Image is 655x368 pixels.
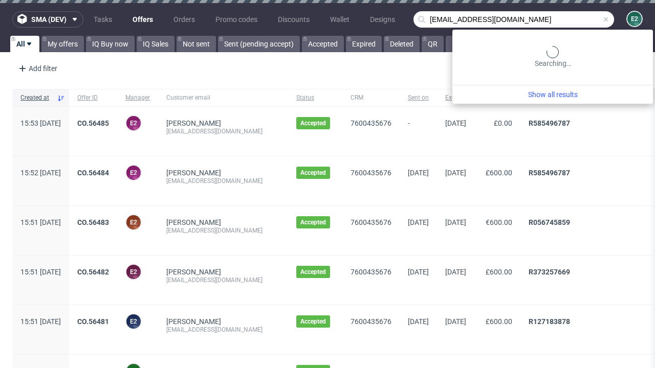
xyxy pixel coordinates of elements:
a: Deleted [384,36,420,52]
a: Tasks [88,11,118,28]
a: Users [409,11,440,28]
a: 7600435676 [351,317,391,326]
a: CO.56485 [77,119,109,127]
a: Designs [364,11,401,28]
a: CO.56481 [77,317,109,326]
span: 15:51 [DATE] [20,268,61,276]
span: [DATE] [408,169,429,177]
span: Accepted [300,119,326,127]
span: [DATE] [408,268,429,276]
span: 15:53 [DATE] [20,119,61,127]
span: 15:52 [DATE] [20,169,61,177]
button: sma (dev) [12,11,83,28]
a: Show all results [456,89,649,100]
a: Offers [126,11,159,28]
a: CO.56483 [77,218,109,226]
span: £600.00 [486,317,512,326]
figcaption: e2 [126,166,141,180]
div: Searching… [456,46,649,68]
a: All [10,36,39,52]
span: €600.00 [486,218,512,226]
div: [EMAIL_ADDRESS][DOMAIN_NAME] [166,226,280,235]
a: 7600435676 [351,268,391,276]
span: - [408,119,429,144]
a: Promo codes [209,11,264,28]
a: Sent (pending accept) [218,36,300,52]
figcaption: e2 [627,12,642,26]
span: Accepted [300,169,326,177]
a: [PERSON_NAME] [166,268,221,276]
a: [PERSON_NAME] [166,317,221,326]
a: 7600435676 [351,169,391,177]
figcaption: e2 [126,116,141,130]
span: 15:51 [DATE] [20,218,61,226]
span: [DATE] [445,119,466,127]
span: £0.00 [494,119,512,127]
span: [DATE] [445,268,466,276]
a: R373257669 [529,268,570,276]
span: 15:51 [DATE] [20,317,61,326]
div: Add filter [14,60,59,77]
a: [PERSON_NAME] [166,119,221,127]
a: Accepted [302,36,344,52]
span: Accepted [300,268,326,276]
span: Customer email [166,94,280,102]
a: Orders [167,11,201,28]
span: [DATE] [408,317,429,326]
span: Created at [20,94,53,102]
figcaption: e2 [126,215,141,229]
span: Accepted [300,218,326,226]
a: R127183878 [529,317,570,326]
a: Not sent [177,36,216,52]
figcaption: e2 [126,314,141,329]
a: R585496787 [529,119,570,127]
div: [EMAIL_ADDRESS][DOMAIN_NAME] [166,276,280,284]
a: R056745859 [529,218,570,226]
span: [DATE] [408,218,429,226]
a: 7600435676 [351,119,391,127]
a: [PERSON_NAME] [166,169,221,177]
div: [EMAIL_ADDRESS][DOMAIN_NAME] [166,326,280,334]
a: CO.56482 [77,268,109,276]
span: [DATE] [445,317,466,326]
span: £600.00 [486,169,512,177]
span: sma (dev) [31,16,67,23]
span: Manager [125,94,150,102]
div: [EMAIL_ADDRESS][DOMAIN_NAME] [166,127,280,135]
div: [EMAIL_ADDRESS][DOMAIN_NAME] [166,177,280,185]
span: [DATE] [445,218,466,226]
figcaption: e2 [126,265,141,279]
a: IQ Sales [137,36,174,52]
a: CO.56484 [77,169,109,177]
a: Expired [346,36,382,52]
a: My offers [41,36,84,52]
a: [PERSON_NAME] [166,218,221,226]
span: Offer ID [77,94,109,102]
a: QR [422,36,444,52]
a: Discounts [272,11,316,28]
span: Status [296,94,334,102]
span: [DATE] [445,169,466,177]
a: R585496787 [529,169,570,177]
span: Accepted [300,317,326,326]
span: Sent on [408,94,429,102]
span: Expires [445,94,466,102]
a: IQ Buy now [86,36,135,52]
span: £600.00 [486,268,512,276]
a: Wallet [324,11,356,28]
a: 7600435676 [351,218,391,226]
span: CRM [351,94,391,102]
